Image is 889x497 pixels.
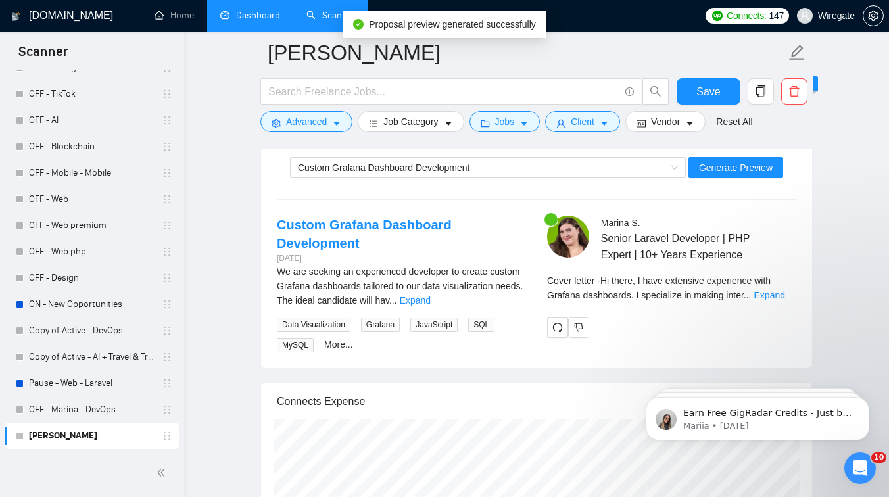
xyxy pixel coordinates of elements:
[547,275,771,300] span: Cover letter - Hi there, I have extensive experience with Grafana dashboards. I specialize in mak...
[844,452,876,484] iframe: Intercom live chat
[29,370,154,396] a: Pause - Web - Laravel
[468,318,494,332] span: SQL
[369,19,536,30] span: Proposal preview generated successfully
[306,10,355,21] a: searchScanner
[29,81,154,107] a: OFF - TikTok
[162,115,172,126] span: holder
[781,78,807,105] button: delete
[571,114,594,129] span: Client
[389,295,397,306] span: ...
[260,111,352,132] button: settingAdvancedcaret-down
[29,318,154,344] a: Copy of Active - DevOps
[156,466,170,479] span: double-left
[574,322,583,333] span: dislike
[712,11,723,21] img: upwork-logo.png
[29,239,154,265] a: OFF - Web php
[11,6,20,27] img: logo
[727,9,766,23] span: Connects:
[162,378,172,389] span: holder
[358,111,464,132] button: barsJob Categorycaret-down
[568,317,589,338] button: dislike
[29,344,154,370] a: Copy of Active - AI + Travel & Transportation
[29,160,154,186] a: OFF - Mobile - Mobile
[769,9,784,23] span: 147
[162,325,172,336] span: holder
[782,85,807,97] span: delete
[754,290,785,300] a: Expand
[871,452,886,463] span: 10
[162,431,172,441] span: holder
[481,118,490,128] span: folder
[361,318,400,332] span: Grafana
[637,118,646,128] span: idcard
[548,322,567,333] span: redo
[788,44,805,61] span: edit
[277,383,796,420] div: Connects Expense
[800,11,809,20] span: user
[277,338,314,352] span: MySQL
[547,273,796,302] div: Remember that the client will see only the first two lines of your cover letter.
[545,111,620,132] button: userClientcaret-down
[601,230,757,263] span: Senior Laravel Developer | PHP Expert | 10+ Years Experience
[600,118,609,128] span: caret-down
[29,423,154,449] a: [PERSON_NAME]
[324,339,353,350] a: More...
[332,118,341,128] span: caret-down
[547,216,589,258] img: c1W1KLMQCN47X1e3Ob0BQqxy9b7U3U-gJnMaw8fgwAX1Cts6-JZXFCgQ7vrVuLmLJf
[162,404,172,415] span: holder
[353,19,364,30] span: check-circle
[444,118,453,128] span: caret-down
[625,111,706,132] button: idcardVendorcaret-down
[162,89,172,99] span: holder
[369,118,378,128] span: bars
[277,266,523,306] span: We are seeking an experienced developer to create custom Grafana dashboards tailored to our data ...
[400,295,431,306] a: Expand
[162,299,172,310] span: holder
[519,118,529,128] span: caret-down
[162,194,172,204] span: holder
[685,118,694,128] span: caret-down
[286,114,327,129] span: Advanced
[643,85,668,97] span: search
[155,10,194,21] a: homeHome
[651,114,680,129] span: Vendor
[277,264,526,308] div: We are seeking an experienced developer to create custom Grafana dashboards tailored to our data ...
[29,291,154,318] a: ON - New Opportunities
[268,83,619,100] input: Search Freelance Jobs...
[677,78,740,105] button: Save
[162,168,172,178] span: holder
[716,114,752,129] a: Reset All
[298,162,469,173] span: Custom Grafana Dashboard Development
[699,160,773,175] span: Generate Preview
[410,318,458,332] span: JavaScript
[744,290,752,300] span: ...
[863,11,884,21] a: setting
[29,133,154,160] a: OFF - Blockchain
[162,352,172,362] span: holder
[220,10,280,21] a: dashboardDashboard
[863,11,883,21] span: setting
[383,114,438,129] span: Job Category
[268,36,786,69] input: Scanner name...
[642,78,669,105] button: search
[8,42,78,70] span: Scanner
[626,369,889,461] iframe: Intercom notifications message
[748,85,773,97] span: copy
[469,111,541,132] button: folderJobscaret-down
[162,141,172,152] span: holder
[162,220,172,231] span: holder
[29,265,154,291] a: OFF - Design
[547,317,568,338] button: redo
[162,273,172,283] span: holder
[29,186,154,212] a: OFF - Web
[495,114,515,129] span: Jobs
[556,118,565,128] span: user
[277,252,526,265] div: [DATE]
[29,212,154,239] a: OFF - Web premium
[277,318,350,332] span: Data Visualization
[29,396,154,423] a: OFF - Marina - DevOps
